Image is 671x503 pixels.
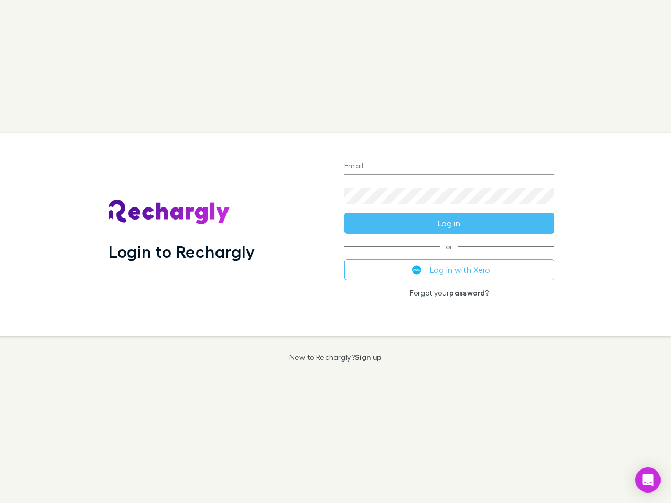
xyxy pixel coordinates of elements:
span: or [344,246,554,247]
p: Forgot your ? [344,289,554,297]
button: Log in with Xero [344,259,554,280]
div: Open Intercom Messenger [635,467,661,493]
button: Log in [344,213,554,234]
img: Rechargly's Logo [109,200,230,225]
p: New to Rechargly? [289,353,382,362]
img: Xero's logo [412,265,421,275]
a: Sign up [355,353,382,362]
a: password [449,288,485,297]
h1: Login to Rechargly [109,242,255,261]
